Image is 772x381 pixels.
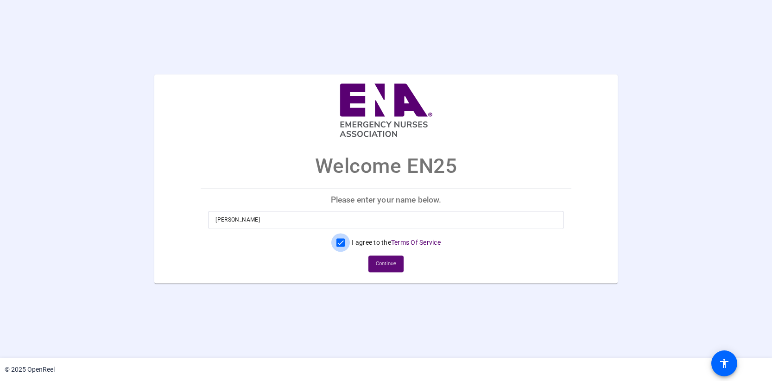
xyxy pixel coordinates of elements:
img: company-logo [340,83,432,137]
p: Welcome EN25 [315,151,457,181]
div: © 2025 OpenReel [5,365,55,375]
mat-icon: accessibility [719,358,730,369]
input: Enter your name [215,215,557,226]
a: Terms Of Service [391,239,441,247]
label: I agree to the [350,238,441,248]
p: Please enter your name below. [201,189,571,211]
span: Continue [376,257,396,271]
button: Continue [368,256,404,273]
